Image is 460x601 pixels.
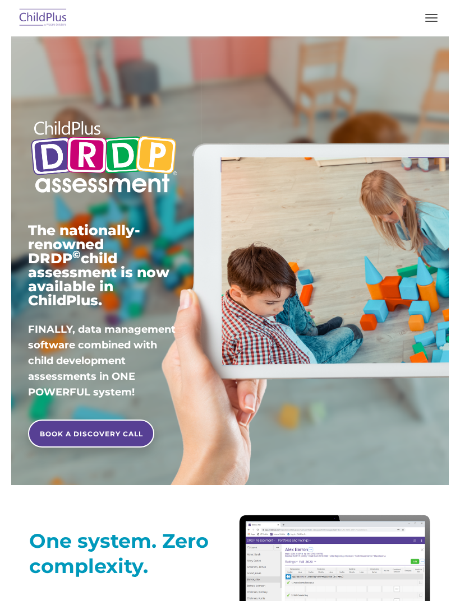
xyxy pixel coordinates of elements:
[28,420,154,448] a: BOOK A DISCOVERY CALL
[28,323,176,398] span: FINALLY, data management software combined with child development assessments in ONE POWERFUL sys...
[17,5,70,31] img: ChildPlus by Procare Solutions
[72,248,81,261] sup: ©
[29,529,209,578] strong: One system. Zero complexity.
[28,222,169,309] span: The nationally-renowned DRDP child assessment is now available in ChildPlus.
[28,112,180,204] img: Copyright - DRDP Logo Light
